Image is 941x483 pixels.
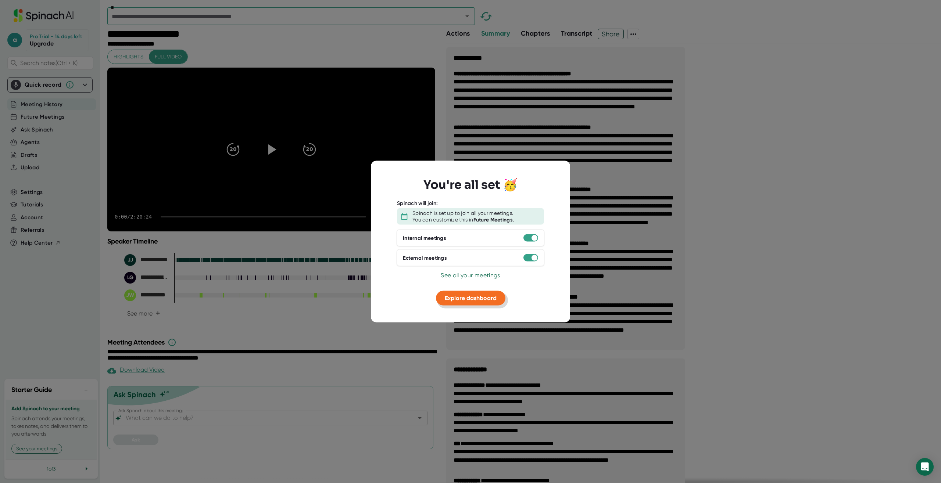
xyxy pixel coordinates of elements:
[916,458,934,476] div: Open Intercom Messenger
[397,200,438,206] div: Spinach will join:
[403,255,447,261] div: External meetings
[403,235,446,241] div: Internal meetings
[436,291,505,306] button: Explore dashboard
[473,216,513,223] b: Future Meetings
[423,177,518,191] h3: You're all set 🥳
[412,216,514,223] div: You can customize this in .
[441,271,500,280] button: See all your meetings
[445,295,497,302] span: Explore dashboard
[441,272,500,279] span: See all your meetings
[412,210,513,217] div: Spinach is set up to join all your meetings.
